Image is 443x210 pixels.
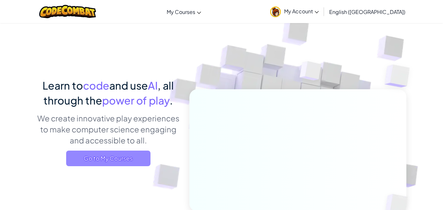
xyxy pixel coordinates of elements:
[37,113,180,146] p: We create innovative play experiences to make computer science engaging and accessible to all.
[39,5,96,18] img: CodeCombat logo
[83,79,109,92] span: code
[329,8,405,15] span: English ([GEOGRAPHIC_DATA])
[270,6,281,17] img: avatar
[109,79,148,92] span: and use
[170,94,173,107] span: .
[288,48,334,97] img: Overlap cubes
[148,79,158,92] span: AI
[163,3,204,20] a: My Courses
[167,8,195,15] span: My Courses
[372,49,428,104] img: Overlap cubes
[42,79,83,92] span: Learn to
[284,8,319,15] span: My Account
[326,3,409,20] a: English ([GEOGRAPHIC_DATA])
[267,1,322,22] a: My Account
[66,151,150,166] a: Go to My Courses
[102,94,170,107] span: power of play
